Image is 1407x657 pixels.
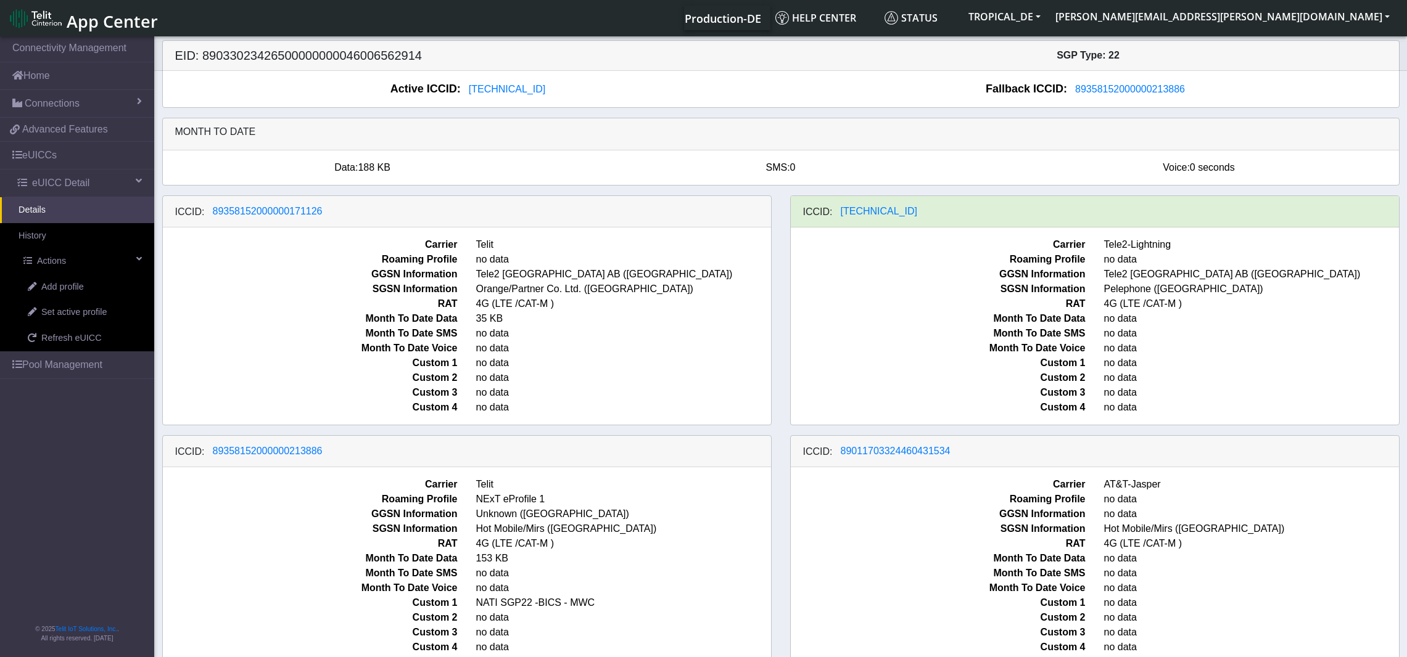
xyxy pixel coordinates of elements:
[154,566,467,581] span: Month To Date SMS
[765,162,790,173] span: SMS:
[32,176,89,190] span: eUICC Detail
[22,122,108,137] span: Advanced Features
[986,81,1067,97] span: Fallback ICCID:
[467,640,780,655] span: no data
[467,551,780,566] span: 153 KB
[467,296,780,311] span: 4G (LTE /CAT-M )
[358,162,390,173] span: 188 KB
[775,11,789,25] img: knowledge.svg
[37,255,66,268] span: Actions
[782,521,1095,536] span: SGSN Information
[467,326,780,341] span: no data
[467,521,780,536] span: Hot Mobile/Mirs ([GEOGRAPHIC_DATA])
[782,581,1095,595] span: Month To Date Voice
[461,81,553,97] button: [TECHNICAL_ID]
[782,640,1095,655] span: Custom 4
[154,296,467,311] span: RAT
[790,162,796,173] span: 0
[782,385,1095,400] span: Custom 3
[1048,6,1397,28] button: [PERSON_NAME][EMAIL_ADDRESS][PERSON_NAME][DOMAIN_NAME]
[782,536,1095,551] span: RAT
[782,341,1095,356] span: Month To Date Voice
[41,306,107,319] span: Set active profile
[154,581,467,595] span: Month To Date Voice
[782,326,1095,341] span: Month To Date SMS
[467,581,780,595] span: no data
[782,492,1095,507] span: Roaming Profile
[154,640,467,655] span: Custom 4
[9,325,154,351] a: Refresh eUICC
[213,446,323,456] span: 89358152000000213886
[154,551,467,566] span: Month To Date Data
[469,84,545,94] span: [TECHNICAL_ID]
[154,356,467,370] span: Custom 1
[25,96,80,111] span: Connections
[1057,50,1120,60] span: SGP Type: 22
[782,551,1095,566] span: Month To Date Data
[154,370,467,385] span: Custom 2
[1163,162,1190,173] span: Voice:
[154,326,467,341] span: Month To Date SMS
[467,566,780,581] span: no data
[166,48,781,63] h5: EID: 89033023426500000000046006562914
[467,385,780,400] span: no data
[154,282,467,296] span: SGSN Information
[5,248,154,274] a: Actions
[154,507,467,521] span: GGSN Information
[390,81,461,97] span: Active ICCID:
[782,625,1095,640] span: Custom 3
[885,11,938,25] span: Status
[467,610,780,625] span: no data
[467,237,780,252] span: Telit
[154,536,467,551] span: RAT
[175,126,1387,137] h6: Month to date
[154,521,467,536] span: SGSN Information
[803,206,833,218] h6: ICCID:
[467,370,780,385] span: no data
[833,203,925,219] button: [TECHNICAL_ID]
[154,267,467,282] span: GGSN Information
[880,6,961,30] a: Status
[782,477,1095,492] span: Carrier
[154,341,467,356] span: Month To Date Voice
[154,237,467,252] span: Carrier
[467,311,780,326] span: 35 KB
[154,595,467,610] span: Custom 1
[467,252,780,267] span: no data
[961,6,1048,28] button: TROPICAL_DE
[154,477,467,492] span: Carrier
[41,280,84,294] span: Add profile
[154,625,467,640] span: Custom 3
[885,11,898,25] img: status.svg
[175,446,205,457] h6: ICCID:
[10,5,156,31] a: App Center
[205,443,331,459] button: 89358152000000213886
[154,385,467,400] span: Custom 3
[782,237,1095,252] span: Carrier
[154,610,467,625] span: Custom 2
[56,626,117,632] a: Telit IoT Solutions, Inc.
[782,610,1095,625] span: Custom 2
[833,443,959,459] button: 89011703324460431534
[684,6,761,30] a: Your current platform instance
[9,274,154,300] a: Add profile
[782,252,1095,267] span: Roaming Profile
[467,536,780,551] span: 4G (LTE /CAT-M )
[782,296,1095,311] span: RAT
[782,595,1095,610] span: Custom 1
[1075,84,1185,94] span: 89358152000000213886
[841,206,917,216] span: [TECHNICAL_ID]
[782,370,1095,385] span: Custom 2
[782,282,1095,296] span: SGSN Information
[770,6,880,30] a: Help center
[782,400,1095,415] span: Custom 4
[467,625,780,640] span: no data
[782,566,1095,581] span: Month To Date SMS
[1190,162,1235,173] span: 0 seconds
[41,332,102,345] span: Refresh eUICC
[841,446,951,456] span: 89011703324460431534
[782,507,1095,521] span: GGSN Information
[154,492,467,507] span: Roaming Profile
[467,282,780,296] span: Orange/Partner Co. Ltd. ([GEOGRAPHIC_DATA])
[467,477,780,492] span: Telit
